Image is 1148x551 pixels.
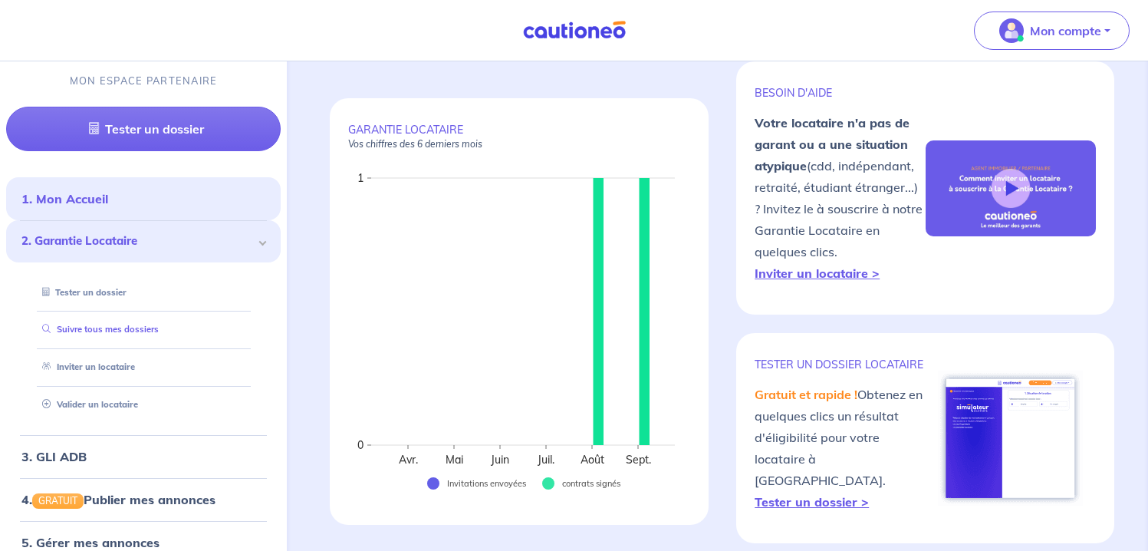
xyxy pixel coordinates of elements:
img: simulateur.png [938,371,1083,506]
em: Vos chiffres des 6 derniers mois [348,138,482,150]
span: 2. Garantie Locataire [21,233,254,250]
div: Valider un locataire [25,392,262,417]
button: illu_account_valid_menu.svgMon compte [974,12,1130,50]
text: Août [581,453,604,467]
p: BESOIN D'AIDE [755,86,925,100]
img: Cautioneo [517,21,632,40]
text: Avr. [399,453,418,467]
text: Sept. [626,453,651,467]
div: 4.GRATUITPublier mes annonces [6,484,281,515]
strong: Votre locataire n'a pas de garant ou a une situation atypique [755,115,910,173]
text: Juil. [537,453,554,467]
img: illu_account_valid_menu.svg [999,18,1024,43]
a: Inviter un locataire [36,361,135,372]
p: Mon compte [1030,21,1101,40]
div: Suivre tous mes dossiers [25,317,262,342]
a: Tester un dossier > [755,494,869,510]
div: 2. Garantie Locataire [6,220,281,262]
p: TESTER un dossier locataire [755,358,925,371]
text: Mai [446,453,463,467]
a: Tester un dossier [6,107,281,151]
div: 1. Mon Accueil [6,183,281,214]
img: video-gli-new-none.jpg [926,140,1096,236]
a: 4.GRATUITPublier mes annonces [21,492,215,507]
a: 5. Gérer mes annonces [21,535,160,550]
p: GARANTIE LOCATAIRE [348,123,690,150]
div: Inviter un locataire [25,355,262,380]
a: Suivre tous mes dossiers [36,324,159,335]
div: 3. GLI ADB [6,441,281,472]
a: Tester un dossier [36,286,127,297]
div: Tester un dossier [25,279,262,305]
a: Valider un locataire [36,399,138,410]
text: Juin [490,453,509,467]
p: MON ESPACE PARTENAIRE [70,74,218,88]
em: Gratuit et rapide ! [755,387,857,402]
text: 0 [357,438,363,452]
p: (cdd, indépendant, retraité, étudiant étranger...) ? Invitez le à souscrire à notre Garantie Loca... [755,112,925,284]
a: 1. Mon Accueil [21,191,108,206]
a: Inviter un locataire > [755,266,880,281]
a: 3. GLI ADB [21,449,87,464]
p: Obtenez en quelques clics un résultat d'éligibilité pour votre locataire à [GEOGRAPHIC_DATA]. [755,384,925,513]
text: 1 [357,171,363,185]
